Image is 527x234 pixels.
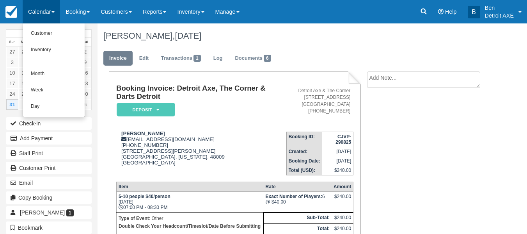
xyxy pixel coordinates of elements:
[229,51,277,66] a: Documents6
[438,9,444,14] i: Help
[264,55,271,62] span: 6
[6,46,18,57] a: 27
[6,177,92,189] button: Email
[5,6,17,18] img: checkfront-main-nav-mini-logo.png
[119,214,261,222] p: : Other
[23,42,85,58] a: Inventory
[208,51,229,66] a: Log
[79,99,91,110] a: 6
[6,68,18,78] a: 10
[6,162,92,174] a: Customer Print
[6,99,18,110] a: 31
[322,156,353,166] td: [DATE]
[23,23,85,117] ul: Calendar
[117,103,175,116] em: Deposit
[23,82,85,98] a: Week
[6,147,92,159] a: Staff Print
[18,68,30,78] a: 11
[23,66,85,82] a: Month
[23,98,85,115] a: Day
[66,209,74,216] span: 1
[116,182,263,192] th: Item
[6,117,92,130] button: Check-in
[79,89,91,99] a: 30
[18,57,30,68] a: 4
[6,38,18,46] th: Sun
[264,182,332,192] th: Rate
[116,192,263,213] td: [DATE] 07:00 PM - 08:30 PM
[79,78,91,89] a: 23
[119,216,149,221] strong: Type of Event
[468,6,480,18] div: B
[485,4,514,12] p: Ben
[18,78,30,89] a: 18
[79,68,91,78] a: 16
[18,89,30,99] a: 25
[445,9,457,15] span: Help
[6,191,92,204] button: Copy Booking
[175,31,201,41] span: [DATE]
[79,46,91,57] a: 2
[121,130,165,136] strong: [PERSON_NAME]
[6,89,18,99] a: 24
[79,38,91,46] th: Sat
[103,51,133,66] a: Invoice
[322,147,353,156] td: [DATE]
[6,57,18,68] a: 3
[485,12,514,20] p: Detroit AXE
[264,192,332,213] td: 6 @ $40.00
[286,132,322,147] th: Booking ID:
[6,78,18,89] a: 17
[193,55,201,62] span: 1
[18,46,30,57] a: 28
[286,166,322,175] th: Total (USD):
[264,213,332,224] th: Sub-Total:
[322,166,353,175] td: $240.00
[286,156,322,166] th: Booking Date:
[332,213,353,224] td: $240.00
[116,130,286,175] div: [EMAIL_ADDRESS][DOMAIN_NAME] [PHONE_NUMBER] [STREET_ADDRESS][PERSON_NAME] [GEOGRAPHIC_DATA], [US_...
[133,51,154,66] a: Edit
[116,84,286,100] h1: Booking Invoice: Detroit Axe, The Corner & Darts Detroit
[6,206,92,219] a: [PERSON_NAME] 1
[335,134,351,145] strong: CJVP-290825
[79,57,91,68] a: 9
[6,132,92,145] button: Add Payment
[18,99,30,110] a: 1
[103,31,487,41] h1: [PERSON_NAME],
[116,102,172,117] a: Deposit
[332,182,353,192] th: Amount
[119,194,170,199] strong: 5-10 people $40/person
[266,194,322,199] strong: Exact Number of Players
[155,51,207,66] a: Transactions1
[289,88,351,114] address: Detroit Axe & The Corner [STREET_ADDRESS] [GEOGRAPHIC_DATA] [PHONE_NUMBER]
[334,194,351,205] div: $240.00
[23,25,85,42] a: Customer
[20,209,65,216] span: [PERSON_NAME]
[18,38,30,46] th: Mon
[6,221,92,234] button: Bookmark
[286,147,322,156] th: Created:
[119,223,261,229] b: Double Check Your Headcount/Timeslot/Date Before Submitting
